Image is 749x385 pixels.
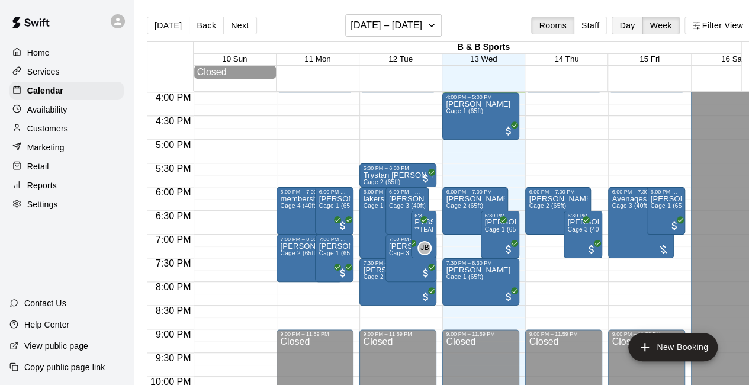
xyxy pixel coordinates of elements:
span: 4:00 PM [153,92,194,102]
div: 5:30 PM – 6:00 PM: Trystan Overman [359,163,436,187]
span: All customers have paid [503,243,515,255]
p: Availability [27,104,67,115]
a: Calendar [9,82,124,100]
span: Cage 2 (65ft) [363,179,400,185]
button: 10 Sun [222,54,247,63]
p: Marketing [27,142,65,153]
p: Services [27,66,60,78]
a: Customers [9,120,124,137]
div: 6:00 PM – 7:00 PM: Harley Malone [442,187,508,235]
span: 7:00 PM [153,235,194,245]
span: 9:30 PM [153,353,194,363]
span: All customers have paid [337,267,349,279]
div: 6:00 PM – 7:00 PM: membership walk in [277,187,342,235]
div: 6:00 PM – 7:30 PM: Avenages Team [608,187,674,258]
button: 13 Wed [470,54,497,63]
a: Settings [9,195,124,213]
div: Closed [197,67,273,78]
span: 9:00 PM [153,329,194,339]
div: 4:00 PM – 5:00 PM: Adrian Ontiveros [442,92,519,140]
div: 7:00 PM – 8:00 PM: Kelly -Bleyl [315,235,353,282]
span: Cage 1 (65ft) [363,203,400,209]
a: Reports [9,177,124,194]
p: Retail [27,161,49,172]
p: Help Center [24,319,69,331]
span: Cage 1 (65ft) [446,108,483,114]
span: Cage 4 (40ft) [280,203,317,209]
div: 6:00 PM – 7:00 PM: Kelly Lesson [647,187,685,235]
div: 6:00 PM – 7:00 PM: Randy Garcia [385,187,429,235]
a: Availability [9,101,124,118]
span: All customers have paid [503,125,515,137]
div: 6:00 PM – 7:00 PM [280,189,339,195]
span: 8:30 PM [153,306,194,316]
div: 7:30 PM – 8:30 PM: Kelly -Bleyl [442,258,519,306]
span: 14 Thu [554,54,578,63]
button: 11 Mon [304,54,330,63]
span: Cage 1 (65ft) [319,250,356,256]
div: 6:00 PM – 7:00 PM [446,189,504,195]
div: 6:00 PM – 7:30 PM [363,189,400,195]
button: 12 Tue [388,54,413,63]
div: 6:00 PM – 7:00 PM [650,189,682,195]
p: Customers [27,123,68,134]
span: All customers have paid [401,243,413,255]
div: 7:00 PM – 8:00 PM [319,236,350,242]
div: 6:00 PM – 7:00 PM [529,189,587,195]
div: 6:30 PM – 7:30 PM [567,213,599,219]
div: 6:00 PM – 7:00 PM [319,189,350,195]
span: All customers have paid [412,220,424,232]
span: All customers have paid [574,220,586,232]
div: 6:00 PM – 7:00 PM [389,189,426,195]
span: Cage 3 (40ft) [389,250,426,256]
div: 7:00 PM – 8:00 PM [280,236,339,242]
h6: [DATE] – [DATE] [351,17,422,34]
span: Cage 1 (65ft) [446,274,483,280]
button: add [628,333,718,361]
div: Marketing [9,139,124,156]
span: Cage 1 (65ft) [319,203,356,209]
span: 8:00 PM [153,282,194,292]
span: 5:00 PM [153,140,194,150]
span: All customers have paid [420,172,432,184]
span: All customers have paid [337,220,349,232]
div: 7:30 PM – 8:30 PM: Kelly -Bleyl [359,258,436,306]
div: 6:00 PM – 7:30 PM [612,189,670,195]
div: 7:30 PM – 8:30 PM [446,260,516,266]
span: Cage 3 (40ft) [612,203,649,209]
span: **TEAM RENTAL** Cages 5 & 6 Double Cage Rentals (40ft) [414,226,583,233]
div: 6:30 PM – 7:30 PM [484,213,516,219]
div: 9:00 PM – 11:59 PM [363,331,433,337]
div: 7:30 PM – 8:30 PM [363,260,433,266]
span: Cage 2 (65ft) [529,203,566,209]
button: 15 Fri [639,54,660,63]
span: Cage 2 (65ft) [446,203,483,209]
span: 5:30 PM [153,163,194,174]
span: All customers have paid [503,291,515,303]
span: All customers have paid [491,220,503,232]
a: Home [9,44,124,62]
div: 9:00 PM – 11:59 PM [446,331,516,337]
div: 6:30 PM – 7:30 PM [414,213,433,219]
div: 7:00 PM – 8:00 PM [389,236,433,242]
span: All customers have paid [326,267,337,279]
button: 16 Sat [721,54,744,63]
div: 7:00 PM – 8:00 PM: Harley Malone [277,235,342,282]
span: Cage 1 (65ft) [650,203,687,209]
button: Day [612,17,642,34]
span: JB [420,242,429,254]
a: Retail [9,158,124,175]
p: Reports [27,179,57,191]
p: Contact Us [24,297,66,309]
p: Home [27,47,50,59]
